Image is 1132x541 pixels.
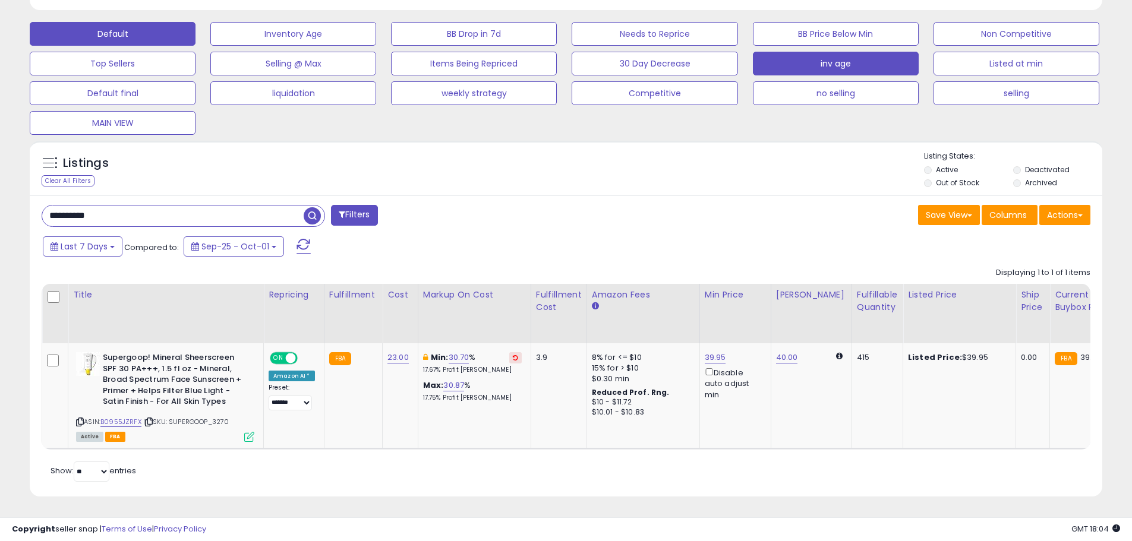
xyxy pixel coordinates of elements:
[934,22,1099,46] button: Non Competitive
[100,417,141,427] a: B0955JZRFX
[934,81,1099,105] button: selling
[63,155,109,172] h5: Listings
[776,289,847,301] div: [PERSON_NAME]
[124,242,179,253] span: Compared to:
[592,352,690,363] div: 8% for <= $10
[705,352,726,363] a: 39.95
[572,52,737,75] button: 30 Day Decrease
[105,432,125,442] span: FBA
[936,178,979,188] label: Out of Stock
[387,289,413,301] div: Cost
[918,205,980,225] button: Save View
[143,417,229,426] span: | SKU: SUPERGOOP_3270
[12,524,206,535] div: seller snap | |
[592,363,690,374] div: 15% for > $10
[753,22,919,46] button: BB Price Below Min
[391,22,557,46] button: BB Drop in 7d
[753,81,919,105] button: no selling
[936,164,958,175] label: Active
[76,352,254,440] div: ASIN:
[908,352,1007,363] div: $39.95
[431,352,449,363] b: Min:
[857,352,894,363] div: 415
[423,380,522,402] div: %
[43,236,122,257] button: Last 7 Days
[210,81,376,105] button: liquidation
[296,353,315,363] span: OFF
[1025,164,1070,175] label: Deactivated
[423,379,444,391] b: Max:
[329,289,377,301] div: Fulfillment
[449,352,469,363] a: 30.70
[996,267,1090,279] div: Displaying 1 to 1 of 1 items
[572,22,737,46] button: Needs to Reprice
[1071,523,1120,534] span: 2025-10-9 18:04 GMT
[42,175,94,186] div: Clear All Filters
[76,432,103,442] span: All listings currently available for purchase on Amazon
[1021,289,1045,314] div: Ship Price
[592,397,690,407] div: $10 - $11.72
[443,379,464,391] a: 30.87
[982,205,1038,225] button: Columns
[1039,205,1090,225] button: Actions
[1025,178,1057,188] label: Archived
[269,289,319,301] div: Repricing
[1021,352,1040,363] div: 0.00
[705,289,766,301] div: Min Price
[753,52,919,75] button: inv age
[331,205,377,226] button: Filters
[269,371,315,381] div: Amazon AI *
[592,289,695,301] div: Amazon Fees
[73,289,258,301] div: Title
[592,387,670,397] b: Reduced Prof. Rng.
[857,289,898,314] div: Fulfillable Quantity
[776,352,798,363] a: 40.00
[51,465,136,476] span: Show: entries
[391,52,557,75] button: Items Being Repriced
[423,366,522,374] p: 17.67% Profit [PERSON_NAME]
[387,352,409,363] a: 23.00
[1055,289,1116,314] div: Current Buybox Price
[934,52,1099,75] button: Listed at min
[329,352,351,365] small: FBA
[592,374,690,384] div: $0.30 min
[418,284,531,343] th: The percentage added to the cost of goods (COGS) that forms the calculator for Min & Max prices.
[30,22,196,46] button: Default
[102,523,152,534] a: Terms of Use
[989,209,1027,221] span: Columns
[924,151,1102,162] p: Listing States:
[1080,352,1102,363] span: 39.95
[592,301,599,312] small: Amazon Fees.
[269,384,315,410] div: Preset:
[423,394,522,402] p: 17.75% Profit [PERSON_NAME]
[391,81,557,105] button: weekly strategy
[1055,352,1077,365] small: FBA
[536,289,582,314] div: Fulfillment Cost
[61,241,108,252] span: Last 7 Days
[154,523,206,534] a: Privacy Policy
[30,52,196,75] button: Top Sellers
[572,81,737,105] button: Competitive
[271,353,286,363] span: ON
[184,236,284,257] button: Sep-25 - Oct-01
[705,366,762,400] div: Disable auto adjust min
[30,81,196,105] button: Default final
[592,407,690,417] div: $10.01 - $10.83
[536,352,578,363] div: 3.9
[423,352,522,374] div: %
[908,352,962,363] b: Listed Price:
[210,22,376,46] button: Inventory Age
[76,352,100,376] img: 31mx7ccrm9L._SL40_.jpg
[210,52,376,75] button: Selling @ Max
[30,111,196,135] button: MAIN VIEW
[423,289,526,301] div: Markup on Cost
[103,352,247,410] b: Supergoop! Mineral Sheerscreen SPF 30 PA+++, 1.5 fl oz - Mineral, Broad Spectrum Face Sunscreen +...
[12,523,55,534] strong: Copyright
[908,289,1011,301] div: Listed Price
[201,241,269,252] span: Sep-25 - Oct-01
